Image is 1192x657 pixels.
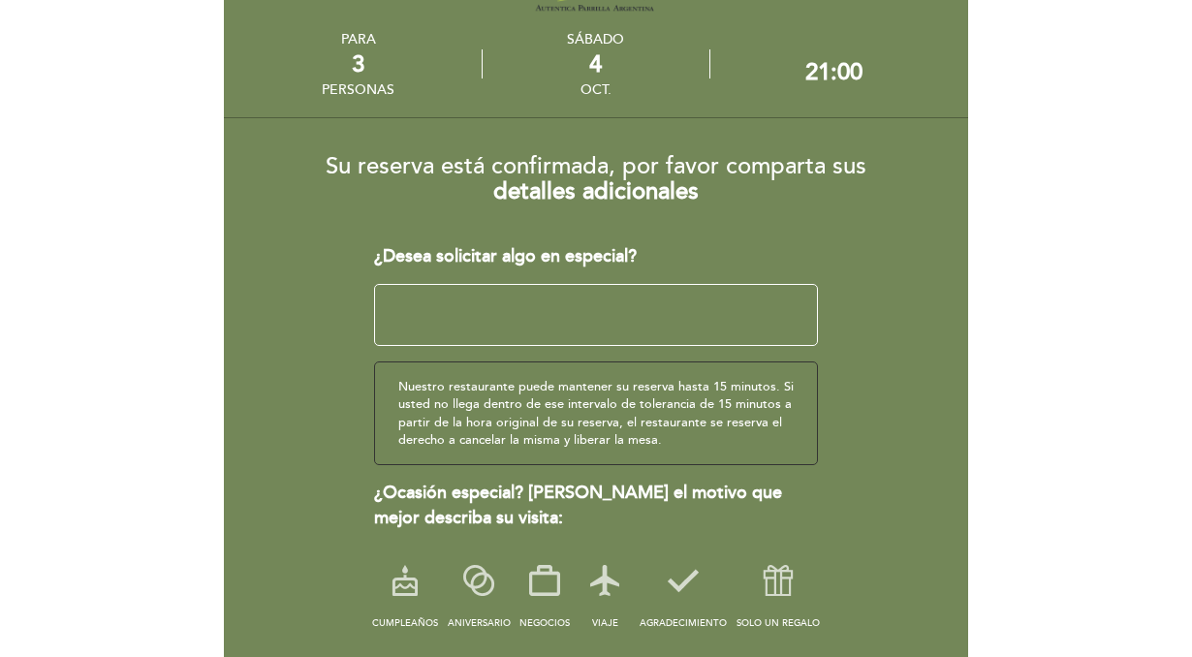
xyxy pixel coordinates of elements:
span: VIAJE [592,617,618,629]
div: sábado [483,31,708,47]
div: ¿Desea solicitar algo en especial? [374,244,819,269]
div: 3 [322,50,394,78]
span: NEGOCIOS [519,617,570,629]
span: CUMPLEAÑOS [372,617,438,629]
div: 21:00 [805,58,863,86]
span: ANIVERSARIO [448,617,511,629]
span: SOLO UN REGALO [737,617,820,629]
div: Nuestro restaurante puede mantener su reserva hasta 15 minutos. Si usted no llega dentro de ese i... [374,361,819,465]
b: detalles adicionales [493,177,699,205]
div: 4 [483,50,708,78]
div: oct. [483,81,708,98]
div: ¿Ocasión especial? [PERSON_NAME] el motivo que mejor describa su visita: [374,481,819,530]
div: personas [322,81,394,98]
span: AGRADECIMIENTO [640,617,727,629]
span: Su reserva está confirmada, por favor comparta sus [326,152,866,180]
div: PARA [322,31,394,47]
